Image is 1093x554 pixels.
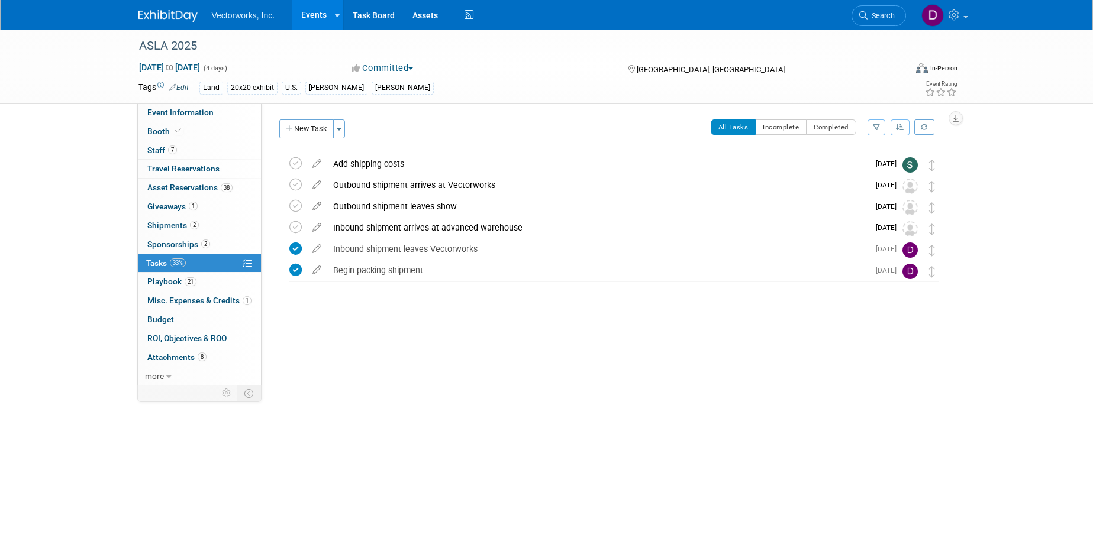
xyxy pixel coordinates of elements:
[902,264,918,279] img: Don Hall
[925,81,957,87] div: Event Rating
[138,10,198,22] img: ExhibitDay
[929,223,935,235] i: Move task
[916,63,928,73] img: Format-Inperson.png
[279,119,334,138] button: New Task
[755,119,807,135] button: Incomplete
[138,216,261,235] a: Shipments2
[147,202,198,211] span: Giveaways
[168,145,177,154] span: 7
[327,154,869,174] div: Add shipping costs
[836,61,958,79] div: Event Format
[138,81,189,95] td: Tags
[921,4,944,27] img: Don Hall
[185,277,196,286] span: 21
[147,221,199,230] span: Shipments
[902,179,918,194] img: Unassigned
[307,180,327,190] a: edit
[212,11,275,20] span: Vectorworks, Inc.
[189,202,198,210] span: 1
[147,239,210,249] span: Sponsorships
[198,352,207,361] span: 8
[138,291,261,310] a: Misc. Expenses & Credits1
[138,62,201,73] span: [DATE] [DATE]
[876,181,902,189] span: [DATE]
[929,160,935,171] i: Move task
[876,245,902,253] span: [DATE]
[199,82,223,94] div: Land
[282,82,301,94] div: U.S.
[147,315,174,324] span: Budget
[307,265,327,276] a: edit
[175,128,181,134] i: Booth reservation complete
[147,352,207,362] span: Attachments
[135,35,888,57] div: ASLA 2025
[327,260,869,280] div: Begin packing shipment
[711,119,756,135] button: All Tasks
[147,145,177,155] span: Staff
[190,221,199,229] span: 2
[347,62,418,74] button: Committed
[138,141,261,160] a: Staff7
[138,254,261,273] a: Tasks33%
[147,164,220,173] span: Travel Reservations
[164,63,175,72] span: to
[929,266,935,277] i: Move task
[806,119,856,135] button: Completed
[138,197,261,216] a: Giveaways1
[902,157,918,173] img: Sarah Angley
[327,175,869,195] div: Outbound shipment arrives at Vectorworks
[221,183,233,192] span: 38
[243,296,252,305] span: 1
[138,273,261,291] a: Playbook21
[902,200,918,215] img: Unassigned
[169,83,189,92] a: Edit
[929,245,935,256] i: Move task
[307,222,327,233] a: edit
[327,239,869,259] div: Inbound shipment leaves Vectorworks
[307,158,327,169] a: edit
[637,65,785,74] span: [GEOGRAPHIC_DATA], [GEOGRAPHIC_DATA]
[902,242,918,258] img: Don Hall
[217,385,237,401] td: Personalize Event Tab Strip
[147,127,183,136] span: Booth
[147,183,233,192] span: Asset Reservations
[914,119,934,135] a: Refresh
[138,235,261,254] a: Sponsorships2
[201,239,210,248] span: 2
[372,82,434,94] div: [PERSON_NAME]
[327,218,869,238] div: Inbound shipment arrives at advanced warehouse
[307,201,327,212] a: edit
[147,333,227,343] span: ROI, Objectives & ROO
[307,244,327,254] a: edit
[170,258,186,267] span: 33%
[876,160,902,168] span: [DATE]
[227,82,278,94] div: 20x20 exhibit
[138,310,261,329] a: Budget
[876,223,902,232] span: [DATE]
[138,367,261,385] a: more
[147,277,196,286] span: Playbook
[305,82,367,94] div: [PERSON_NAME]
[138,122,261,141] a: Booth
[929,181,935,192] i: Move task
[852,5,906,26] a: Search
[876,202,902,210] span: [DATE]
[147,108,214,117] span: Event Information
[930,64,957,73] div: In-Person
[145,371,164,381] span: more
[138,103,261,122] a: Event Information
[147,296,252,305] span: Misc. Expenses & Credits
[327,196,869,216] div: Outbound shipment leaves show
[876,266,902,274] span: [DATE]
[138,160,261,178] a: Travel Reservations
[138,179,261,197] a: Asset Reservations38
[202,64,227,72] span: (4 days)
[929,202,935,213] i: Move task
[237,385,261,401] td: Toggle Event Tabs
[146,258,186,268] span: Tasks
[902,221,918,236] img: Unassigned
[868,11,895,20] span: Search
[138,329,261,348] a: ROI, Objectives & ROO
[138,348,261,367] a: Attachments8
